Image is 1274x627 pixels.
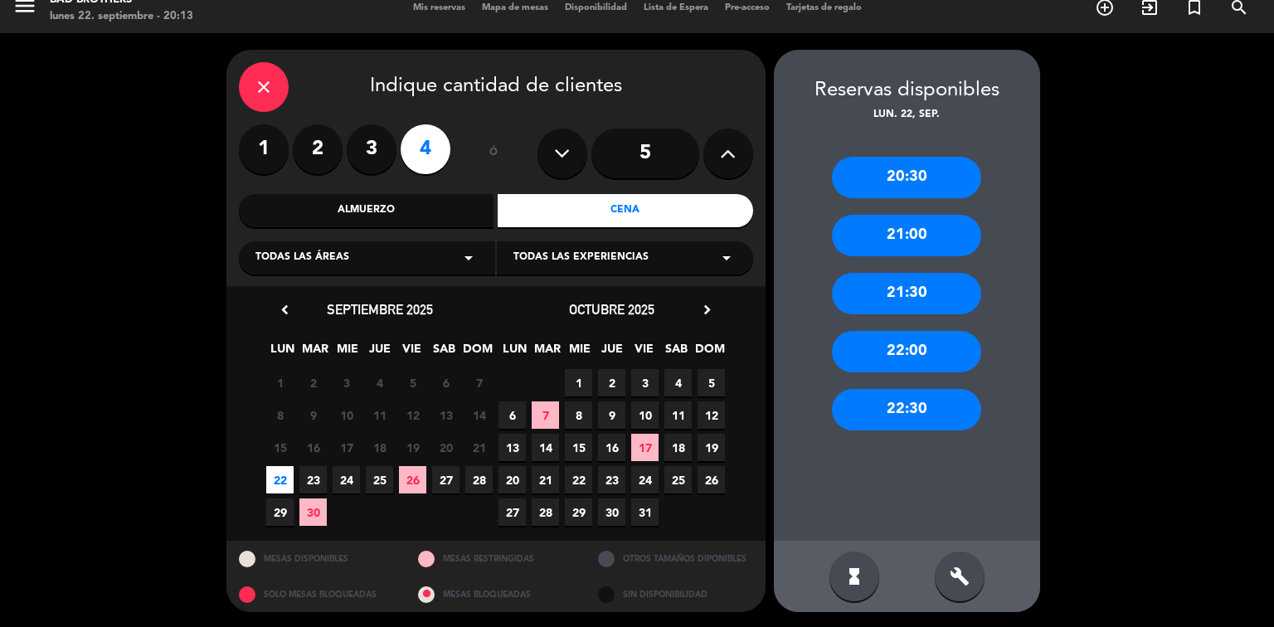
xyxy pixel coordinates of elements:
[465,434,493,461] span: 21
[832,389,981,430] div: 22:30
[698,466,725,493] span: 26
[366,466,393,493] span: 25
[399,466,426,493] span: 26
[266,401,294,429] span: 8
[664,466,692,493] span: 25
[598,498,625,526] span: 30
[226,541,406,576] div: MESAS DISPONIBLES
[630,339,658,367] span: VIE
[832,157,981,198] div: 20:30
[498,194,753,227] div: Cena
[631,401,659,429] span: 10
[598,401,625,429] span: 9
[501,339,528,367] span: LUN
[565,498,592,526] span: 29
[631,369,659,396] span: 3
[347,124,396,174] label: 3
[239,194,494,227] div: Almuerzo
[467,124,521,182] div: ó
[498,466,526,493] span: 20
[635,3,717,12] span: Lista de Espera
[299,498,327,526] span: 30
[532,434,559,461] span: 14
[299,466,327,493] span: 23
[586,541,766,576] div: OTROS TAMAÑOS DIPONIBLES
[299,434,327,461] span: 16
[664,434,692,461] span: 18
[566,339,593,367] span: MIE
[569,301,654,318] span: octubre 2025
[631,498,659,526] span: 31
[432,466,460,493] span: 27
[406,541,586,576] div: MESAS RESTRINGIDAS
[276,301,294,318] i: chevron_left
[631,434,659,461] span: 17
[533,339,561,367] span: MAR
[327,301,433,318] span: septiembre 2025
[463,339,490,367] span: DOM
[459,248,479,268] i: arrow_drop_down
[498,434,526,461] span: 13
[832,215,981,256] div: 21:00
[299,369,327,396] span: 2
[778,3,870,12] span: Tarjetas de regalo
[266,369,294,396] span: 1
[366,339,393,367] span: JUE
[565,369,592,396] span: 1
[333,466,360,493] span: 24
[598,434,625,461] span: 16
[366,434,393,461] span: 18
[664,401,692,429] span: 11
[333,369,360,396] span: 3
[226,576,406,612] div: SOLO MESAS BLOQUEADAS
[366,401,393,429] span: 11
[405,3,474,12] span: Mis reservas
[239,62,753,112] div: Indique cantidad de clientes
[950,566,970,586] i: build
[598,339,625,367] span: JUE
[498,498,526,526] span: 27
[432,434,460,461] span: 20
[498,401,526,429] span: 6
[832,273,981,314] div: 21:30
[717,248,737,268] i: arrow_drop_down
[698,301,716,318] i: chevron_right
[432,369,460,396] span: 6
[399,401,426,429] span: 12
[401,124,450,174] label: 4
[366,369,393,396] span: 4
[698,369,725,396] span: 5
[465,466,493,493] span: 28
[50,8,193,25] div: lunes 22. septiembre - 20:13
[557,3,635,12] span: Disponibilidad
[266,466,294,493] span: 22
[333,434,360,461] span: 17
[586,576,766,612] div: SIN DISPONIBILIDAD
[774,107,1040,124] div: lun. 22, sep.
[430,339,458,367] span: SAB
[255,250,349,266] span: Todas las áreas
[532,466,559,493] span: 21
[333,401,360,429] span: 10
[565,466,592,493] span: 22
[532,401,559,429] span: 7
[663,339,690,367] span: SAB
[664,369,692,396] span: 4
[513,250,649,266] span: Todas las experiencias
[698,434,725,461] span: 19
[266,498,294,526] span: 29
[695,339,722,367] span: DOM
[239,124,289,174] label: 1
[832,331,981,372] div: 22:00
[399,369,426,396] span: 5
[266,434,294,461] span: 15
[299,401,327,429] span: 9
[598,466,625,493] span: 23
[565,434,592,461] span: 15
[465,401,493,429] span: 14
[269,339,296,367] span: LUN
[565,401,592,429] span: 8
[406,576,586,612] div: MESAS BLOQUEADAS
[474,3,557,12] span: Mapa de mesas
[598,369,625,396] span: 2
